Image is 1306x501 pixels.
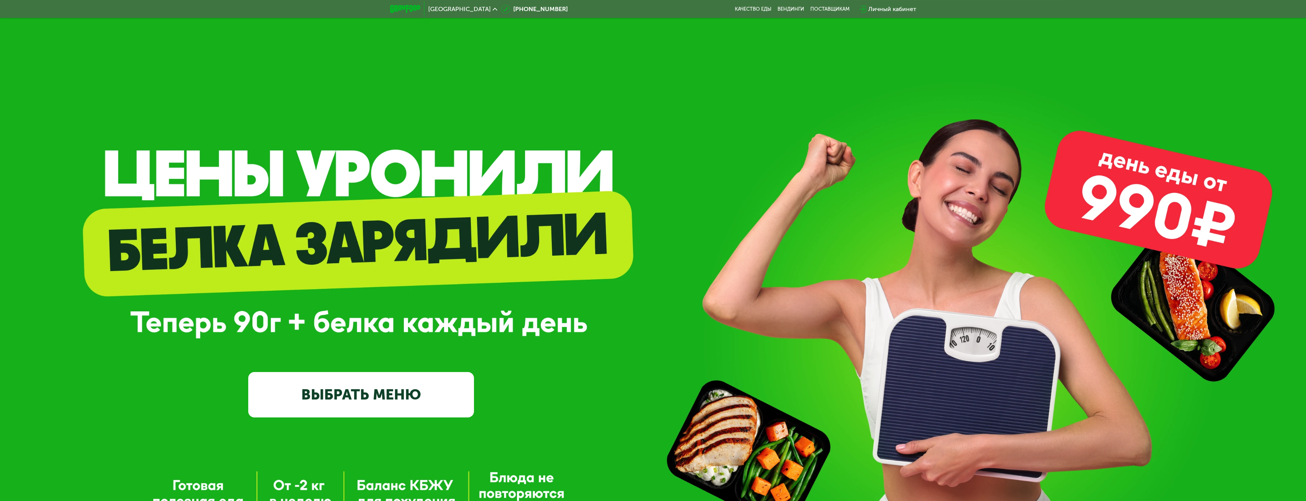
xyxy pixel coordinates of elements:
a: [PHONE_NUMBER] [501,5,568,14]
span: [GEOGRAPHIC_DATA] [428,6,491,12]
div: Личный кабинет [868,5,916,14]
a: Вендинги [777,6,804,12]
div: поставщикам [810,6,850,12]
a: ВЫБРАТЬ МЕНЮ [248,372,474,417]
a: Качество еды [735,6,771,12]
